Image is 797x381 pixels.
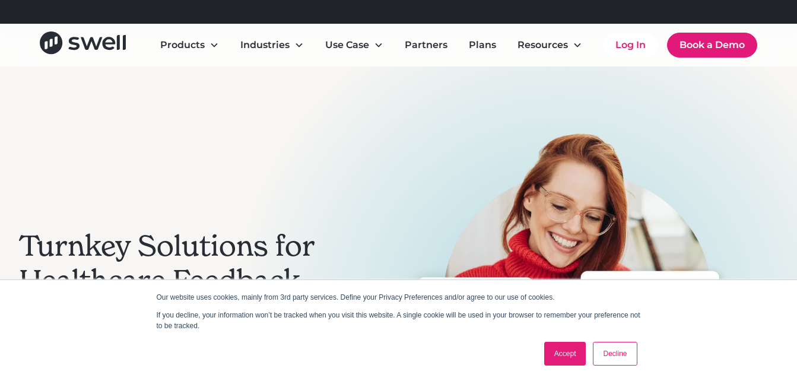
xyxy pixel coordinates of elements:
[157,310,641,331] p: If you decline, your information won’t be tracked when you visit this website. A single cookie wi...
[395,33,457,57] a: Partners
[325,38,369,52] div: Use Case
[240,38,290,52] div: Industries
[517,38,568,52] div: Resources
[667,33,757,58] a: Book a Demo
[459,33,506,57] a: Plans
[19,229,339,297] h2: Turnkey Solutions for Healthcare Feedback
[604,33,658,57] a: Log In
[160,38,205,52] div: Products
[157,292,641,303] p: Our website uses cookies, mainly from 3rd party services. Define your Privacy Preferences and/or ...
[316,33,393,57] div: Use Case
[40,31,126,58] a: home
[151,33,228,57] div: Products
[593,342,637,366] a: Decline
[508,33,592,57] div: Resources
[231,33,313,57] div: Industries
[544,342,586,366] a: Accept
